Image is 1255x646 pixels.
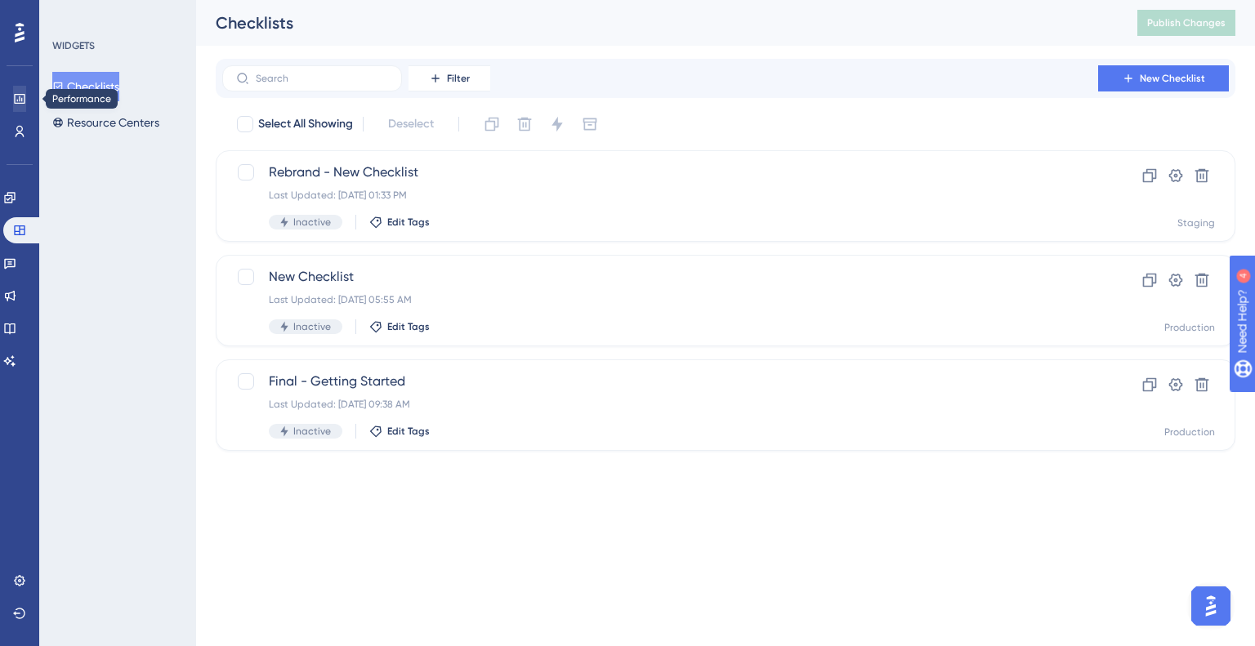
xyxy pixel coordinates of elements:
button: Checklists [52,72,119,101]
iframe: UserGuiding AI Assistant Launcher [1186,581,1235,630]
span: Filter [447,72,470,85]
span: Edit Tags [387,216,430,229]
span: Edit Tags [387,425,430,438]
span: New Checklist [269,267,1052,287]
span: Edit Tags [387,320,430,333]
div: Production [1164,321,1215,334]
span: Select All Showing [258,114,353,134]
div: 4 [114,8,118,21]
span: Inactive [293,216,331,229]
div: WIDGETS [52,39,95,52]
div: Production [1164,425,1215,439]
button: Edit Tags [369,425,430,438]
button: Edit Tags [369,216,430,229]
button: Edit Tags [369,320,430,333]
span: New Checklist [1140,72,1205,85]
div: Checklists [216,11,1096,34]
button: Deselect [373,109,449,139]
button: Filter [409,65,490,91]
div: Last Updated: [DATE] 09:38 AM [269,398,1052,411]
span: Final - Getting Started [269,372,1052,391]
input: Search [256,73,388,84]
span: Publish Changes [1147,16,1226,29]
span: Deselect [388,114,434,134]
button: New Checklist [1098,65,1229,91]
div: Last Updated: [DATE] 01:33 PM [269,189,1052,202]
span: Inactive [293,320,331,333]
span: Rebrand - New Checklist [269,163,1052,182]
button: Resource Centers [52,108,159,137]
span: Need Help? [38,4,102,24]
div: Staging [1177,216,1215,229]
span: Inactive [293,425,331,438]
button: Publish Changes [1137,10,1235,36]
div: Last Updated: [DATE] 05:55 AM [269,293,1052,306]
